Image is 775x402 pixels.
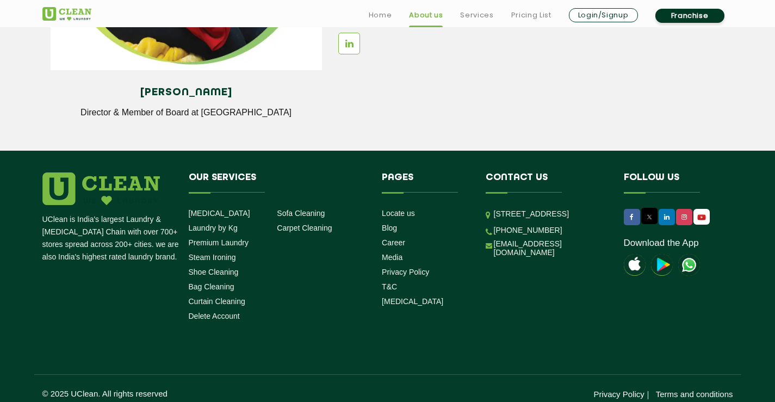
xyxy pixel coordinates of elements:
h4: Our Services [189,172,366,193]
img: logo.png [42,172,160,205]
h4: Pages [382,172,469,193]
p: © 2025 UClean. All rights reserved [42,389,388,398]
a: [PHONE_NUMBER] [494,226,562,234]
h4: Contact us [486,172,607,193]
a: [MEDICAL_DATA] [382,297,443,306]
a: Privacy Policy [593,389,644,399]
a: Download the App [624,238,699,249]
a: Delete Account [189,312,240,320]
a: Terms and conditions [656,389,733,399]
p: Director & Member of Board at [GEOGRAPHIC_DATA] [59,108,314,117]
a: Privacy Policy [382,268,429,276]
h4: [PERSON_NAME] [59,86,314,98]
p: UClean is India's largest Laundry & [MEDICAL_DATA] Chain with over 700+ stores spread across 200+... [42,213,181,263]
a: About us [409,9,443,22]
img: apple-icon.png [624,254,646,276]
a: Blog [382,224,397,232]
img: playstoreicon.png [651,254,673,276]
a: Locate us [382,209,415,218]
a: Shoe Cleaning [189,268,239,276]
a: Media [382,253,402,262]
a: Services [460,9,493,22]
a: Home [369,9,392,22]
h4: Follow us [624,172,720,193]
a: Career [382,238,405,247]
a: Steam Ironing [189,253,236,262]
a: Premium Laundry [189,238,249,247]
img: UClean Laundry and Dry Cleaning [678,254,700,276]
a: [MEDICAL_DATA] [189,209,250,218]
a: Laundry by Kg [189,224,238,232]
img: UClean Laundry and Dry Cleaning [695,212,709,223]
a: [EMAIL_ADDRESS][DOMAIN_NAME] [494,239,607,257]
a: Curtain Cleaning [189,297,245,306]
a: Bag Cleaning [189,282,234,291]
a: Carpet Cleaning [277,224,332,232]
a: Franchise [655,9,724,23]
a: Sofa Cleaning [277,209,325,218]
p: [STREET_ADDRESS] [494,208,607,220]
a: Pricing List [511,9,551,22]
img: UClean Laundry and Dry Cleaning [42,7,91,21]
a: Login/Signup [569,8,638,22]
a: T&C [382,282,397,291]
